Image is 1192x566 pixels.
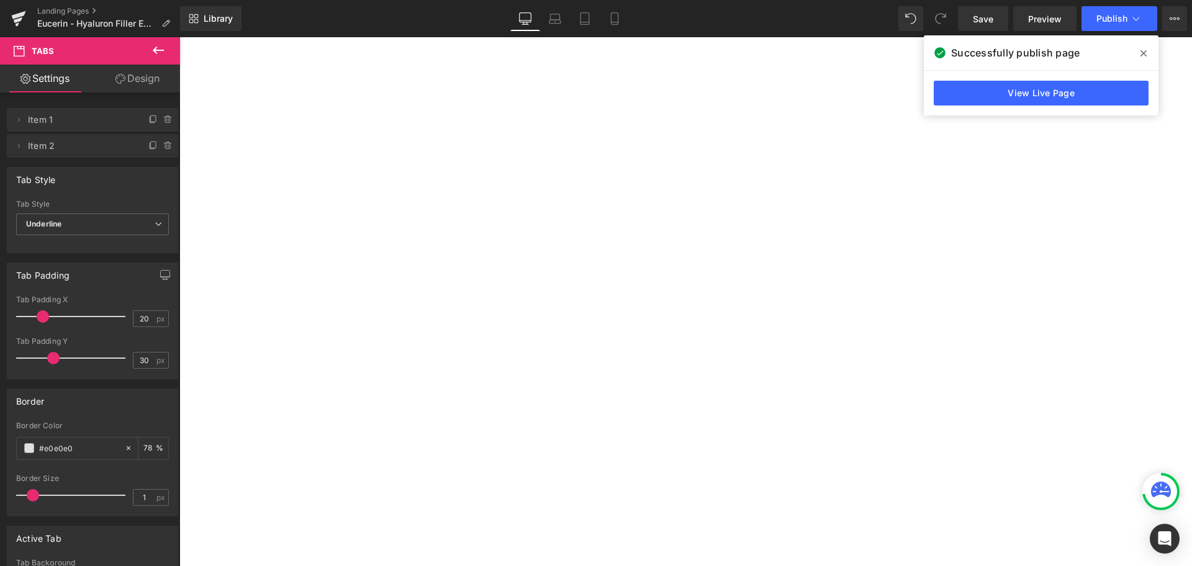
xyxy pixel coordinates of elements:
[28,134,132,158] span: Item 2
[93,65,183,92] a: Design
[1081,6,1157,31] button: Publish
[973,12,993,25] span: Save
[1162,6,1187,31] button: More
[37,6,180,16] a: Landing Pages
[934,81,1149,106] a: View Live Page
[26,219,61,228] b: Underline
[138,438,168,459] div: %
[28,108,132,132] span: Item 1
[16,263,70,281] div: Tab Padding
[32,46,54,56] span: Tabs
[180,6,242,31] a: New Library
[16,389,44,407] div: Border
[16,474,169,483] div: Border Size
[1028,12,1062,25] span: Preview
[16,168,56,185] div: Tab Style
[37,19,156,29] span: Eucerin - Hyaluron Filler Epicelline Serum 30 ml
[16,526,61,544] div: Active Tab
[1096,14,1127,24] span: Publish
[570,6,600,31] a: Tablet
[156,356,167,364] span: px
[928,6,953,31] button: Redo
[540,6,570,31] a: Laptop
[951,45,1080,60] span: Successfully publish page
[16,200,169,209] div: Tab Style
[898,6,923,31] button: Undo
[156,315,167,323] span: px
[39,441,119,455] input: Color
[16,421,169,430] div: Border Color
[156,493,167,501] span: px
[510,6,540,31] a: Desktop
[1013,6,1077,31] a: Preview
[600,6,630,31] a: Mobile
[204,13,233,24] span: Library
[16,295,169,304] div: Tab Padding X
[1150,524,1180,554] div: Open Intercom Messenger
[16,337,169,346] div: Tab Padding Y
